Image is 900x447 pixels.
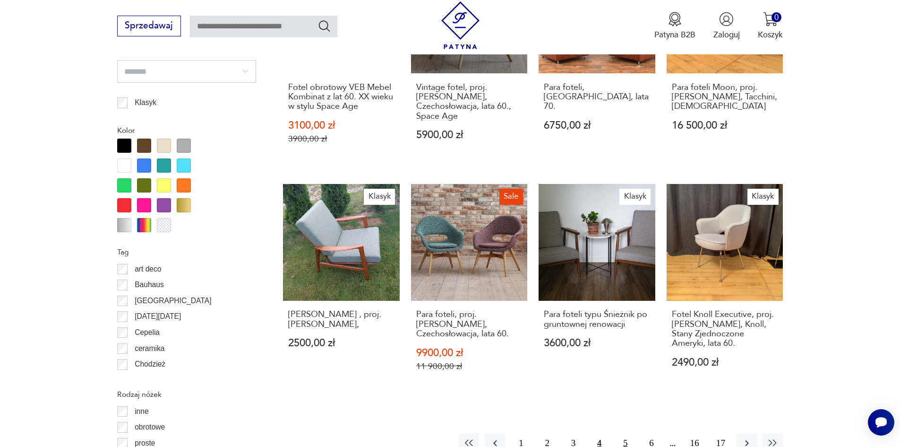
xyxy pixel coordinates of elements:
p: Klasyk [135,96,156,109]
p: 6750,00 zł [544,121,650,131]
p: Chodzież [135,358,165,370]
img: Ikona medalu [668,12,682,26]
a: KlasykFotel Stefan , proj. Zenon Bączyk,[PERSON_NAME] , proj. [PERSON_NAME],2500,00 zł [283,184,400,393]
p: 16 500,00 zł [672,121,778,131]
h3: Para foteli, [GEOGRAPHIC_DATA], lata 70. [544,83,650,112]
h3: Para foteli, proj. [PERSON_NAME], Czechosłowacja, lata 60. [416,310,523,339]
div: 0 [771,12,781,22]
p: 2490,00 zł [672,358,778,368]
p: 2500,00 zł [288,338,394,348]
p: ceramika [135,342,164,355]
p: Cepelia [135,326,160,339]
h3: Fotel Knoll Executive, proj. [PERSON_NAME], Knoll, Stany Zjednoczone Ameryki, lata 60. [672,310,778,349]
a: KlasykFotel Knoll Executive, proj. Eero Saarinen, Knoll, Stany Zjednoczone Ameryki, lata 60.Fotel... [667,184,783,393]
h3: Vintage fotel, proj. [PERSON_NAME], Czechosłowacja, lata 60., Space Age [416,83,523,122]
button: Sprzedawaj [117,16,181,36]
p: art deco [135,263,161,275]
img: Ikonka użytkownika [719,12,734,26]
p: [DATE][DATE] [135,310,181,323]
p: Koszyk [758,29,783,40]
p: 3600,00 zł [544,338,650,348]
p: 5900,00 zł [416,130,523,140]
p: 3100,00 zł [288,121,394,131]
p: 11 900,00 zł [416,361,523,371]
p: 3900,00 zł [288,134,394,144]
p: 9900,00 zł [416,348,523,358]
p: Rodzaj nóżek [117,388,256,401]
button: Szukaj [317,19,331,33]
h3: [PERSON_NAME] , proj. [PERSON_NAME], [288,310,394,329]
button: Zaloguj [713,12,740,40]
p: obrotowe [135,421,165,433]
img: Ikona koszyka [763,12,778,26]
p: Kolor [117,124,256,137]
p: inne [135,405,148,418]
p: Ćmielów [135,374,163,386]
p: Zaloguj [713,29,740,40]
a: SalePara foteli, proj. M. Navratil, Czechosłowacja, lata 60.Para foteli, proj. [PERSON_NAME], Cze... [411,184,528,393]
iframe: Smartsupp widget button [868,409,894,436]
h3: Fotel obrotowy VEB Mebel Kombinat z lat 60. XX wieku w stylu Space Age [288,83,394,112]
img: Patyna - sklep z meblami i dekoracjami vintage [437,1,484,49]
p: Patyna B2B [654,29,695,40]
button: Patyna B2B [654,12,695,40]
p: Tag [117,246,256,258]
p: Bauhaus [135,279,164,291]
p: [GEOGRAPHIC_DATA] [135,295,211,307]
a: Ikona medaluPatyna B2B [654,12,695,40]
h3: Para foteli typu Śnieżnik po gruntownej renowacji [544,310,650,329]
a: KlasykPara foteli typu Śnieżnik po gruntownej renowacjiPara foteli typu Śnieżnik po gruntownej re... [539,184,655,393]
a: Sprzedawaj [117,23,181,30]
h3: Para foteli Moon, proj. [PERSON_NAME], Tacchini, [DEMOGRAPHIC_DATA] [672,83,778,112]
button: 0Koszyk [758,12,783,40]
